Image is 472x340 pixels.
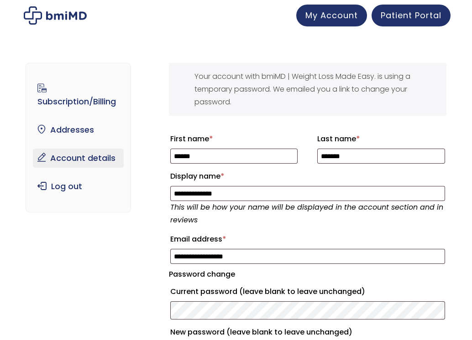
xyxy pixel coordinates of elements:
a: Addresses [33,120,123,139]
label: New password (leave blank to leave unchanged) [170,325,445,340]
legend: Password change [169,268,235,281]
label: Current password (leave blank to leave unchanged) [170,284,445,299]
img: My account [24,6,87,25]
label: Email address [170,232,445,247]
em: This will be how your name will be displayed in the account section and in reviews [170,202,443,225]
nav: Account pages [26,63,131,212]
a: Account details [33,149,123,168]
a: Log out [33,177,123,196]
a: My Account [296,5,367,26]
label: First name [170,132,298,146]
span: My Account [305,10,358,21]
a: Subscription/Billing [33,79,123,111]
label: Last name [317,132,445,146]
span: Patient Portal [381,10,441,21]
div: Your account with bmiMD | Weight Loss Made Easy. is using a temporary password. We emailed you a ... [169,63,446,116]
a: Patient Portal [372,5,451,26]
label: Display name [170,169,445,184]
